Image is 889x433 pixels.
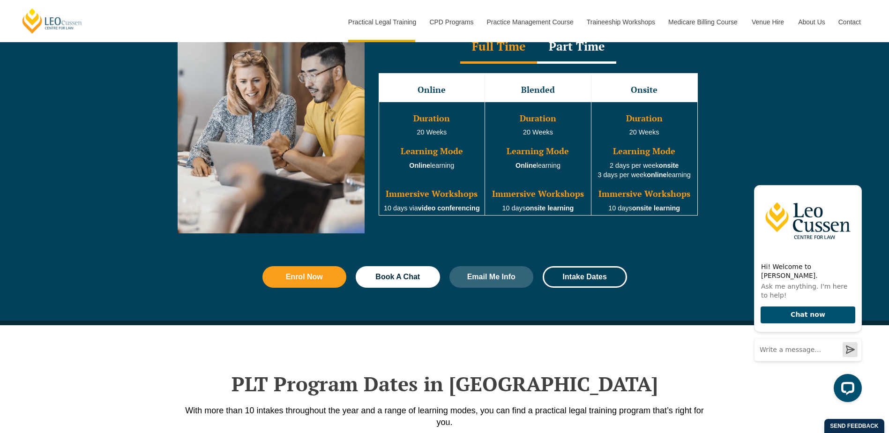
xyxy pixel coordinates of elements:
[486,85,590,95] h3: Blended
[791,2,831,42] a: About Us
[591,102,697,216] td: 20 Weeks 2 days per week 3 days per week learning 10 days
[486,114,590,123] h3: Duration
[659,162,679,169] strong: onsite
[375,273,420,281] span: Book A Chat
[380,147,484,156] h3: Learning Mode
[592,114,696,123] h3: Duration
[592,189,696,199] h3: Immersive Workshops
[537,31,616,64] div: Part Time
[467,273,515,281] span: Email Me Info
[422,2,479,42] a: CPD Programs
[449,266,534,288] a: Email Me Info
[356,266,440,288] a: Book A Chat
[21,7,83,34] a: [PERSON_NAME] Centre for Law
[747,176,866,410] iframe: LiveChat chat widget
[543,266,627,288] a: Intake Dates
[379,102,485,216] td: learning 10 days via
[647,171,666,179] strong: online
[417,128,447,136] span: 20 Weeks
[563,273,607,281] span: Intake Dates
[341,2,423,42] a: Practical Legal Training
[262,266,347,288] a: Enrol Now
[661,2,745,42] a: Medicare Billing Course
[460,31,537,64] div: Full Time
[409,162,430,169] strong: Online
[178,372,712,396] h2: PLT Program Dates in [GEOGRAPHIC_DATA]
[526,204,574,212] strong: onsite learning
[486,189,590,199] h3: Immersive Workshops
[831,2,868,42] a: Contact
[745,2,791,42] a: Venue Hire
[480,2,580,42] a: Practice Management Course
[592,147,696,156] h3: Learning Mode
[515,162,537,169] strong: Online
[413,112,450,124] span: Duration
[580,2,661,42] a: Traineeship Workshops
[380,85,484,95] h3: Online
[418,204,480,212] strong: video conferencing
[380,189,484,199] h3: Immersive Workshops
[632,204,680,212] strong: onsite learning
[592,85,696,95] h3: Onsite
[178,405,712,428] p: With more than 10 intakes throughout the year and a range of learning modes, you can find a pract...
[485,102,591,216] td: 20 Weeks learning 10 days
[286,273,323,281] span: Enrol Now
[486,147,590,156] h3: Learning Mode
